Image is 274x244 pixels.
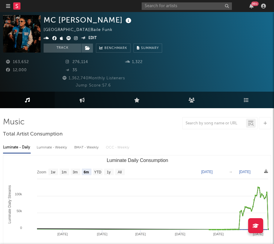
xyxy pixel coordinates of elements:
div: MC [PERSON_NAME] [44,15,133,25]
a: Benchmark [96,44,131,53]
text: [DATE] [239,170,251,174]
text: 50k [17,209,22,213]
div: BMAT - Weekly [74,142,100,153]
div: Luminate - Daily [3,142,31,153]
input: Search for artists [142,2,232,10]
span: 12,000 [6,68,27,72]
div: [GEOGRAPHIC_DATA] | Baile Funk [44,26,119,34]
button: 99+ [249,4,254,8]
text: [DATE] [213,232,224,236]
text: [DATE] [253,232,263,236]
text: Luminate Daily Consumption [107,158,168,163]
text: [DATE] [201,170,213,174]
div: Luminate - Weekly [37,142,68,153]
text: 1w [51,170,56,174]
text: [DATE] [57,232,68,236]
text: [DATE] [97,232,107,236]
span: Summary [141,47,159,50]
span: 163,652 [6,60,29,64]
div: 99 + [251,2,259,6]
text: Zoom [37,170,46,174]
text: [DATE] [175,232,186,236]
button: Edit [88,35,97,42]
text: 3m [73,170,78,174]
text: YTD [94,170,101,174]
span: 276,114 [66,60,88,64]
text: → [229,170,232,174]
text: 1y [107,170,111,174]
text: 1m [62,170,67,174]
span: Total Artist Consumption [3,131,63,138]
span: Benchmark [104,45,127,52]
span: 1,322 [125,60,143,64]
text: 6m [84,170,89,174]
button: Track [44,44,81,53]
input: Search by song name or URL [183,121,246,126]
text: [DATE] [135,232,146,236]
span: 1,362,740 Monthly Listeners [62,76,125,80]
text: Luminate Daily Streams [8,185,12,223]
span: 35 [66,68,77,72]
text: 0 [20,226,22,230]
span: Jump Score: 57.6 [76,84,111,87]
text: All [118,170,122,174]
text: 100k [15,192,22,196]
button: Summary [134,44,162,53]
